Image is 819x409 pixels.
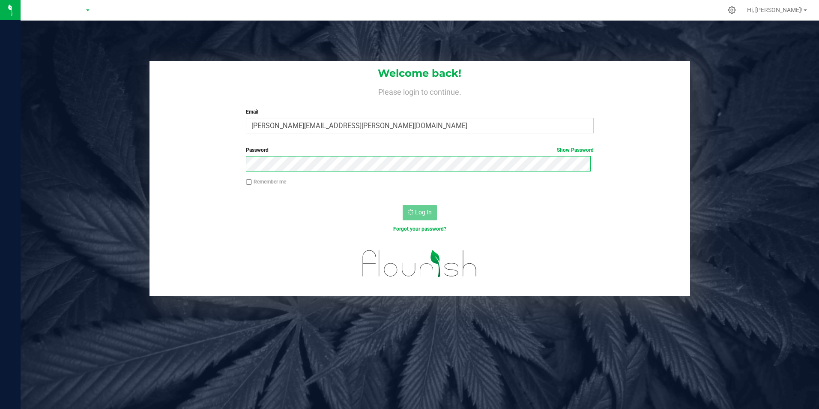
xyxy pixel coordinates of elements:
h1: Welcome back! [149,68,690,79]
img: flourish_logo.svg [352,242,487,286]
span: Log In [415,209,432,216]
span: Hi, [PERSON_NAME]! [747,6,803,13]
a: Show Password [557,147,594,153]
h4: Please login to continue. [149,86,690,96]
a: Forgot your password? [393,226,446,232]
label: Email [246,108,594,116]
label: Remember me [246,178,286,186]
div: Manage settings [726,6,737,14]
button: Log In [403,205,437,220]
span: Password [246,147,269,153]
input: Remember me [246,179,252,185]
